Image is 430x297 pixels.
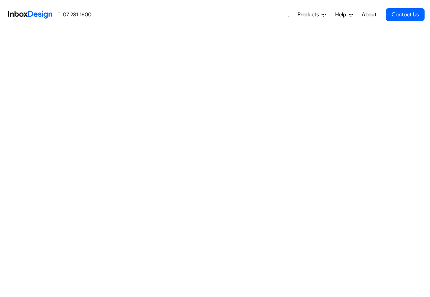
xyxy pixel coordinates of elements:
span: Help [335,11,349,19]
a: 07 281 1600 [58,11,91,19]
a: Products [295,8,329,21]
span: Products [297,11,322,19]
a: Contact Us [386,8,425,21]
a: About [360,8,378,21]
a: Help [332,8,356,21]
